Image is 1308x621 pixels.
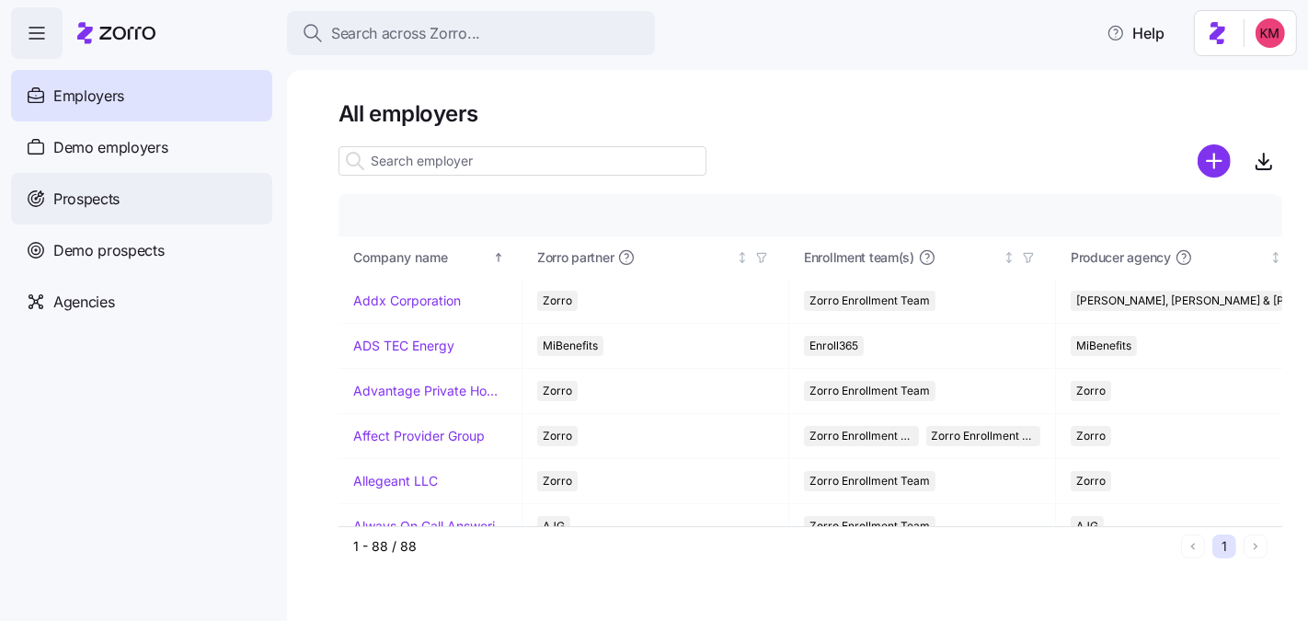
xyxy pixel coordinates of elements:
[1076,426,1106,446] span: Zorro
[1076,516,1098,536] span: AJG
[1244,535,1268,558] button: Next page
[543,471,572,491] span: Zorro
[1256,18,1285,48] img: 8fbd33f679504da1795a6676107ffb9e
[1107,22,1165,44] span: Help
[804,248,914,267] span: Enrollment team(s)
[353,247,489,268] div: Company name
[11,224,272,276] a: Demo prospects
[353,292,461,310] a: Addx Corporation
[1071,248,1171,267] span: Producer agency
[1212,535,1236,558] button: 1
[789,236,1056,279] th: Enrollment team(s)Not sorted
[11,121,272,173] a: Demo employers
[53,85,124,108] span: Employers
[543,336,598,356] span: MiBenefits
[1076,471,1106,491] span: Zorro
[287,11,655,55] button: Search across Zorro...
[331,22,480,45] span: Search across Zorro...
[338,236,522,279] th: Company nameSorted ascending
[1076,381,1106,401] span: Zorro
[338,146,706,176] input: Search employer
[11,70,272,121] a: Employers
[492,251,505,264] div: Sorted ascending
[353,427,485,445] a: Affect Provider Group
[1269,251,1282,264] div: Not sorted
[1198,144,1231,178] svg: add icon
[1092,15,1179,52] button: Help
[53,136,168,159] span: Demo employers
[809,426,913,446] span: Zorro Enrollment Team
[1003,251,1015,264] div: Not sorted
[353,337,454,355] a: ADS TEC Energy
[53,291,114,314] span: Agencies
[1181,535,1205,558] button: Previous page
[543,291,572,311] span: Zorro
[809,381,930,401] span: Zorro Enrollment Team
[522,236,789,279] th: Zorro partnerNot sorted
[353,517,507,535] a: Always On Call Answering Service
[11,276,272,328] a: Agencies
[932,426,1036,446] span: Zorro Enrollment Experts
[353,382,507,400] a: Advantage Private Home Care
[338,99,1282,128] h1: All employers
[809,516,930,536] span: Zorro Enrollment Team
[543,516,565,536] span: AJG
[543,381,572,401] span: Zorro
[53,239,165,262] span: Demo prospects
[809,336,858,356] span: Enroll365
[11,173,272,224] a: Prospects
[543,426,572,446] span: Zorro
[809,291,930,311] span: Zorro Enrollment Team
[1076,336,1131,356] span: MiBenefits
[53,188,120,211] span: Prospects
[736,251,749,264] div: Not sorted
[809,471,930,491] span: Zorro Enrollment Team
[537,248,614,267] span: Zorro partner
[353,472,438,490] a: Allegeant LLC
[353,537,1174,556] div: 1 - 88 / 88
